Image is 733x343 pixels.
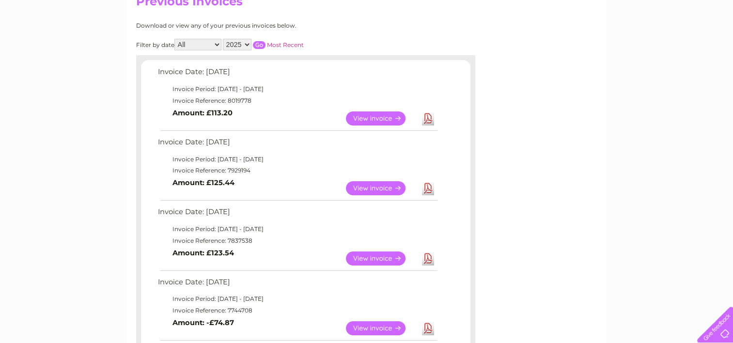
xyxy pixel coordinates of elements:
img: logo.png [26,25,75,55]
a: Download [422,251,434,265]
b: Amount: -£74.87 [172,318,234,327]
td: Invoice Reference: 7929194 [156,165,439,176]
td: Invoice Date: [DATE] [156,205,439,223]
td: Invoice Period: [DATE] - [DATE] [156,83,439,95]
a: View [346,321,417,335]
div: Filter by date [136,39,390,50]
td: Invoice Date: [DATE] [156,276,439,294]
td: Invoice Reference: 7744708 [156,305,439,316]
a: Download [422,321,434,335]
a: Download [422,111,434,125]
div: Download or view any of your previous invoices below. [136,22,390,29]
td: Invoice Reference: 8019778 [156,95,439,107]
a: Energy [587,41,608,48]
td: Invoice Date: [DATE] [156,65,439,83]
a: 0333 014 3131 [550,5,617,17]
b: Amount: £113.20 [172,109,233,117]
a: Blog [649,41,663,48]
div: Clear Business is a trading name of Verastar Limited (registered in [GEOGRAPHIC_DATA] No. 3667643... [138,5,596,47]
a: Download [422,181,434,195]
a: Telecoms [614,41,643,48]
a: Log out [701,41,724,48]
b: Amount: £125.44 [172,178,234,187]
a: View [346,251,417,265]
td: Invoice Period: [DATE] - [DATE] [156,154,439,165]
td: Invoice Reference: 7837538 [156,235,439,247]
a: Water [562,41,581,48]
a: View [346,111,417,125]
td: Invoice Period: [DATE] - [DATE] [156,223,439,235]
a: Most Recent [267,41,304,48]
td: Invoice Date: [DATE] [156,136,439,154]
a: Contact [669,41,692,48]
td: Invoice Period: [DATE] - [DATE] [156,293,439,305]
a: View [346,181,417,195]
b: Amount: £123.54 [172,249,234,257]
